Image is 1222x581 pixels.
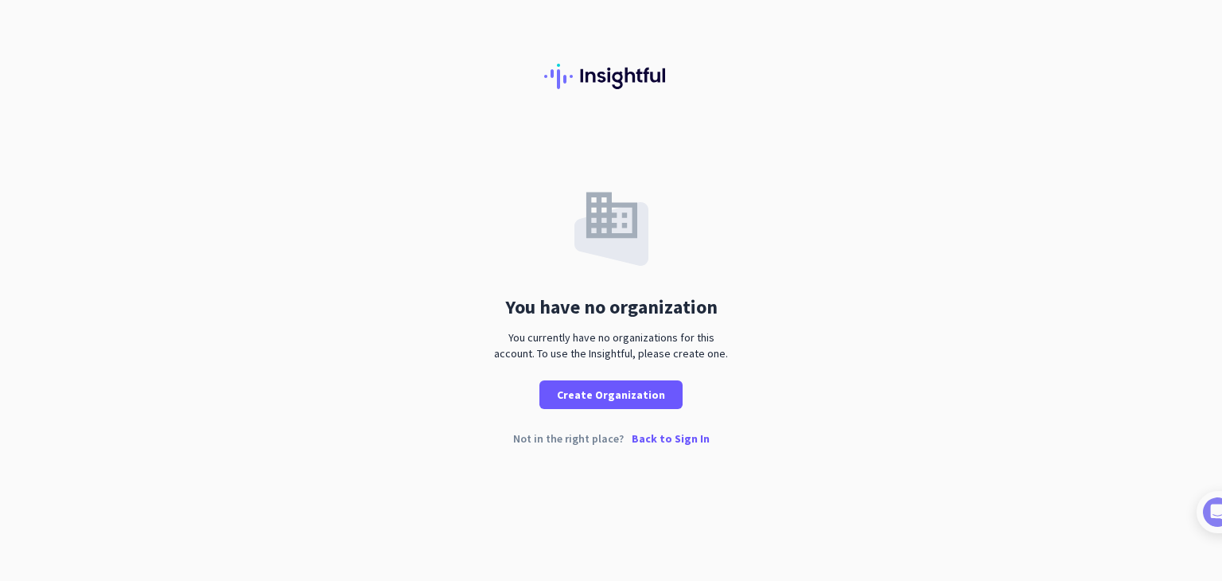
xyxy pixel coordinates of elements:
div: You have no organization [505,298,718,317]
div: You currently have no organizations for this account. To use the Insightful, please create one. [488,329,734,361]
img: Insightful [544,64,678,89]
p: Back to Sign In [632,433,710,444]
span: Create Organization [557,387,665,403]
button: Create Organization [539,380,683,409]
